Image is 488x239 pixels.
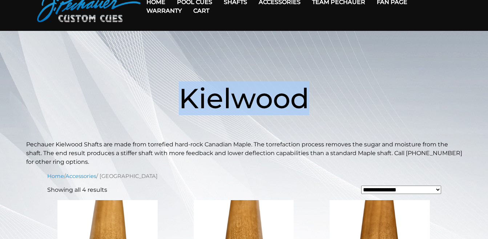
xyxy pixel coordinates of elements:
[361,186,441,194] select: Shop order
[141,1,187,20] a: Warranty
[26,140,462,166] p: Pechauer Kielwood Shafts are made from torrefied hard-rock Canadian Maple. The torrefaction proce...
[65,173,96,179] a: Accessories
[47,186,107,194] p: Showing all 4 results
[47,173,64,179] a: Home
[47,172,441,180] nav: Breadcrumb
[187,1,215,20] a: Cart
[179,81,309,115] span: Kielwood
